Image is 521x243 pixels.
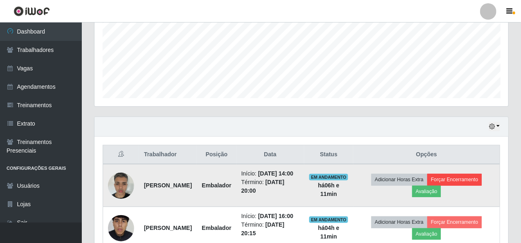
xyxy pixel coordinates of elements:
[202,225,231,231] strong: Embalador
[241,220,299,238] li: Término:
[318,182,339,197] strong: há 06 h e 11 min
[241,178,299,195] li: Término:
[139,145,197,164] th: Trabalhador
[412,228,441,240] button: Avaliação
[353,145,500,164] th: Opções
[236,145,304,164] th: Data
[108,168,134,203] img: 1753187317343.jpeg
[258,213,293,219] time: [DATE] 16:00
[258,170,293,177] time: [DATE] 14:00
[412,186,441,197] button: Avaliação
[13,6,50,16] img: CoreUI Logo
[197,145,236,164] th: Posição
[241,169,299,178] li: Início:
[304,145,353,164] th: Status
[144,182,192,189] strong: [PERSON_NAME]
[144,225,192,231] strong: [PERSON_NAME]
[371,216,427,228] button: Adicionar Horas Extra
[241,212,299,220] li: Início:
[371,174,427,185] button: Adicionar Horas Extra
[318,225,339,240] strong: há 04 h e 11 min
[427,216,482,228] button: Forçar Encerramento
[202,182,231,189] strong: Embalador
[309,216,348,223] span: EM ANDAMENTO
[309,174,348,180] span: EM ANDAMENTO
[427,174,482,185] button: Forçar Encerramento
